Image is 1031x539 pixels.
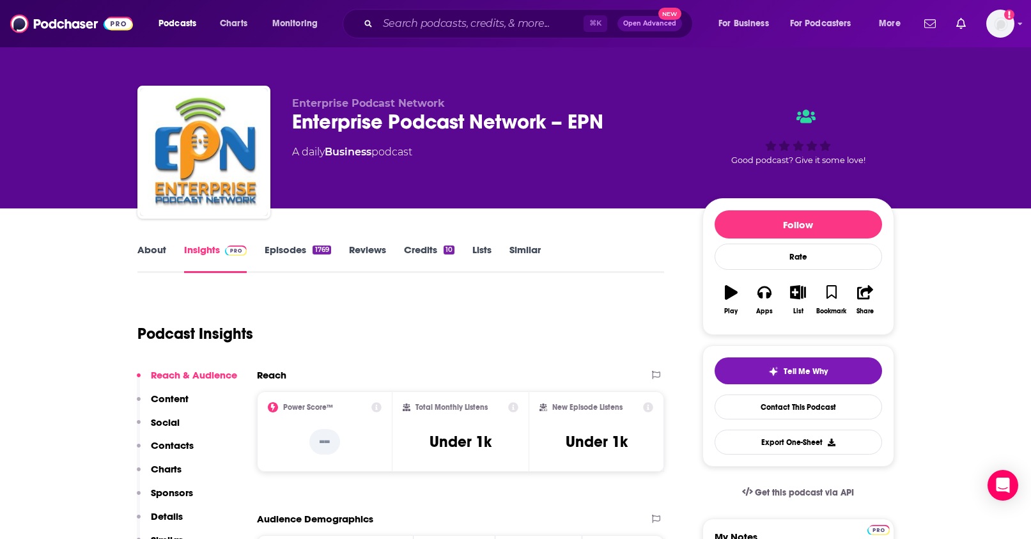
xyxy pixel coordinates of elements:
button: Apps [748,277,781,323]
span: Charts [220,15,247,33]
div: Bookmark [816,308,846,315]
button: tell me why sparkleTell Me Why [715,357,882,384]
div: Apps [756,308,773,315]
h3: Under 1k [566,432,628,451]
a: Charts [212,13,255,34]
button: Open AdvancedNew [617,16,682,31]
svg: Add a profile image [1004,10,1014,20]
input: Search podcasts, credits, & more... [378,13,584,34]
button: open menu [870,13,917,34]
button: Follow [715,210,882,238]
div: Open Intercom Messenger [988,470,1018,501]
a: Reviews [349,244,386,273]
button: open menu [150,13,213,34]
p: Content [151,393,189,405]
button: Sponsors [137,487,193,510]
a: Lists [472,244,492,273]
a: Business [325,146,371,158]
p: Charts [151,463,182,475]
a: Credits10 [404,244,454,273]
a: InsightsPodchaser Pro [184,244,247,273]
span: Good podcast? Give it some love! [731,155,865,165]
img: Podchaser Pro [867,525,890,535]
span: Enterprise Podcast Network [292,97,445,109]
a: Pro website [867,523,890,535]
span: Open Advanced [623,20,676,27]
button: open menu [782,13,870,34]
h2: Total Monthly Listens [415,403,488,412]
span: For Podcasters [790,15,851,33]
span: New [658,8,681,20]
a: Get this podcast via API [732,477,865,508]
button: Details [137,510,183,534]
img: tell me why sparkle [768,366,779,377]
div: 10 [444,246,454,254]
span: More [879,15,901,33]
div: Play [724,308,738,315]
a: Contact This Podcast [715,394,882,419]
h2: Reach [257,369,286,381]
img: User Profile [986,10,1014,38]
h1: Podcast Insights [137,324,253,343]
button: Share [848,277,881,323]
h3: Under 1k [430,432,492,451]
div: A daily podcast [292,145,412,160]
span: Logged in as tlopez [986,10,1014,38]
span: Get this podcast via API [755,487,854,498]
div: 1769 [313,246,330,254]
p: -- [309,429,340,455]
button: Social [137,416,180,440]
button: Charts [137,463,182,487]
button: Reach & Audience [137,369,237,393]
p: Details [151,510,183,522]
a: Show notifications dropdown [919,13,941,35]
a: About [137,244,166,273]
div: Search podcasts, credits, & more... [355,9,705,38]
button: Contacts [137,439,194,463]
span: For Business [718,15,769,33]
div: Good podcast? Give it some love! [702,97,894,176]
div: List [793,308,803,315]
div: Rate [715,244,882,270]
div: Share [857,308,874,315]
p: Reach & Audience [151,369,237,381]
span: ⌘ K [584,15,607,32]
a: Episodes1769 [265,244,330,273]
span: Tell Me Why [784,366,828,377]
p: Sponsors [151,487,193,499]
button: Content [137,393,189,416]
img: Podchaser - Follow, Share and Rate Podcasts [10,12,133,36]
button: Play [715,277,748,323]
button: Bookmark [815,277,848,323]
h2: New Episode Listens [552,403,623,412]
p: Social [151,416,180,428]
button: open menu [709,13,785,34]
button: Show profile menu [986,10,1014,38]
span: Monitoring [272,15,318,33]
a: Similar [509,244,541,273]
img: Enterprise Podcast Network – EPN [140,88,268,216]
button: Export One-Sheet [715,430,882,455]
span: Podcasts [159,15,196,33]
img: Podchaser Pro [225,246,247,256]
button: List [781,277,814,323]
h2: Power Score™ [283,403,333,412]
a: Show notifications dropdown [951,13,971,35]
h2: Audience Demographics [257,513,373,525]
button: open menu [263,13,334,34]
p: Contacts [151,439,194,451]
